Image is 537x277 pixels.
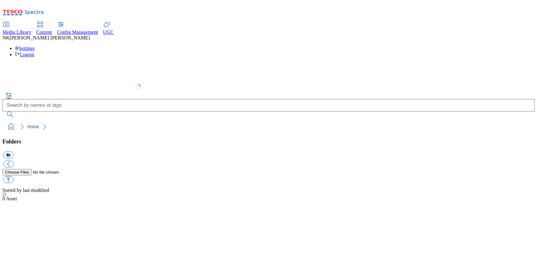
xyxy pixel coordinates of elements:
[2,121,535,133] nav: breadcrumb
[15,52,34,57] a: Logout
[36,30,52,35] span: Content
[103,30,114,35] span: UGC
[2,138,535,145] h3: Folders
[15,46,35,51] a: Settings
[2,99,535,111] input: Search by names or tags
[2,22,31,35] a: Media Library
[27,124,39,129] a: Home
[36,22,52,35] a: Content
[2,188,49,193] span: Sorted by last modified
[2,30,31,35] span: Media Library
[10,35,90,40] span: [PERSON_NAME] [PERSON_NAME]
[57,22,98,35] a: Config Management
[103,22,114,35] a: UGC
[57,30,98,35] span: Config Management
[6,122,16,132] a: home
[2,196,17,201] span: Asset
[2,35,10,40] span: NK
